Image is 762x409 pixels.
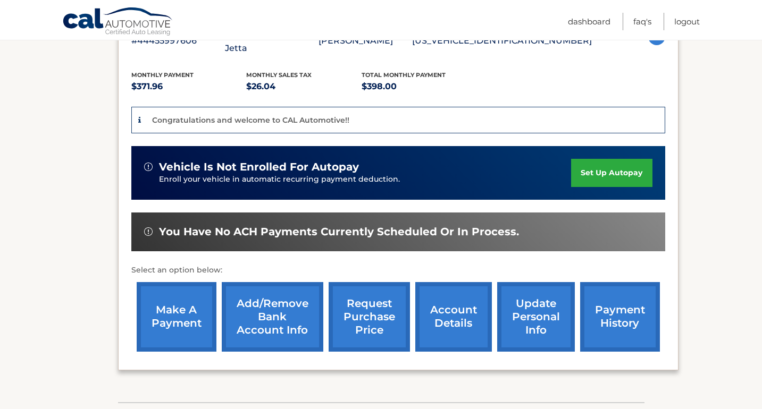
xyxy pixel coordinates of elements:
[144,227,153,236] img: alert-white.svg
[674,13,700,30] a: Logout
[159,160,359,174] span: vehicle is not enrolled for autopay
[246,71,312,79] span: Monthly sales Tax
[222,282,323,352] a: Add/Remove bank account info
[137,282,216,352] a: make a payment
[329,282,410,352] a: request purchase price
[152,115,349,125] p: Congratulations and welcome to CAL Automotive!!
[225,26,319,56] p: 2025 Volkswagen Jetta
[319,33,412,48] p: [PERSON_NAME]
[568,13,610,30] a: Dashboard
[246,79,362,94] p: $26.04
[633,13,651,30] a: FAQ's
[131,264,665,277] p: Select an option below:
[131,71,194,79] span: Monthly Payment
[415,282,492,352] a: account details
[144,163,153,171] img: alert-white.svg
[412,33,592,48] p: [US_VEHICLE_IDENTIFICATION_NUMBER]
[362,71,446,79] span: Total Monthly Payment
[497,282,575,352] a: update personal info
[362,79,477,94] p: $398.00
[571,159,652,187] a: set up autopay
[131,79,247,94] p: $371.96
[159,225,519,238] span: You have no ACH payments currently scheduled or in process.
[159,174,572,185] p: Enroll your vehicle in automatic recurring payment deduction.
[580,282,660,352] a: payment history
[131,33,225,48] p: #44455997606
[62,7,174,38] a: Cal Automotive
